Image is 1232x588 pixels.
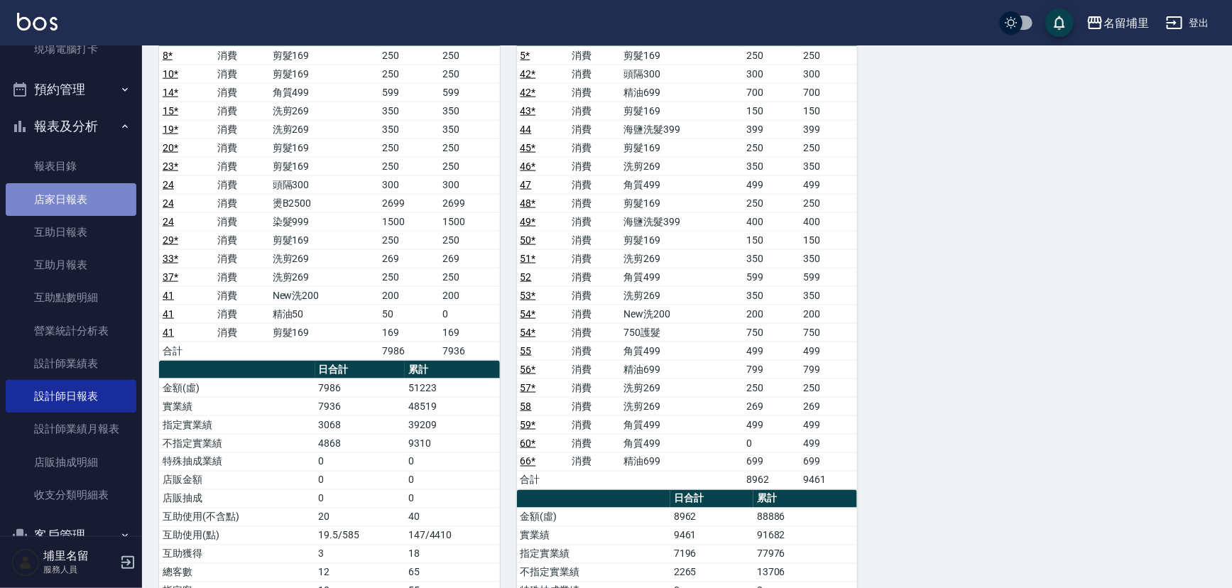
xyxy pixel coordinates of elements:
td: 250 [800,138,858,157]
td: 消費 [569,342,621,360]
td: 洗剪269 [269,249,378,268]
td: 700 [743,83,800,102]
td: 499 [743,415,800,434]
a: 41 [163,327,174,338]
table: a dense table [517,28,858,490]
td: 消費 [214,286,268,305]
td: 250 [378,65,439,83]
a: 41 [163,290,174,301]
td: 200 [800,305,858,323]
td: 消費 [214,46,268,65]
td: 剪髮169 [269,157,378,175]
td: 150 [800,102,858,120]
a: 24 [163,179,174,190]
td: 7936 [315,397,405,415]
td: 499 [800,342,858,360]
td: 200 [439,286,499,305]
a: 互助點數明細 [6,281,136,314]
td: 消費 [569,452,621,471]
td: 250 [439,46,499,65]
a: 店家日報表 [6,183,136,216]
td: 消費 [214,157,268,175]
td: 消費 [569,83,621,102]
td: 0 [315,489,405,508]
td: 洗剪269 [621,157,743,175]
td: New洗200 [269,286,378,305]
td: 300 [439,175,499,194]
td: 250 [439,268,499,286]
td: 799 [800,360,858,379]
td: 799 [743,360,800,379]
td: 店販金額 [159,471,315,489]
td: 169 [439,323,499,342]
td: 燙B2500 [269,194,378,212]
td: 7986 [315,379,405,397]
td: 海鹽洗髮399 [621,212,743,231]
td: 269 [439,249,499,268]
td: 3068 [315,415,405,434]
th: 累計 [405,361,500,379]
td: 18 [405,545,500,563]
td: 消費 [214,323,268,342]
td: 499 [743,342,800,360]
td: 消費 [569,415,621,434]
td: 精油699 [621,360,743,379]
td: 8962 [670,508,753,526]
td: 599 [800,268,858,286]
td: 洗剪269 [269,268,378,286]
td: 不指定實業績 [159,434,315,452]
td: 互助使用(點) [159,526,315,545]
td: 39209 [405,415,500,434]
td: 350 [378,120,439,138]
td: 399 [743,120,800,138]
td: 消費 [569,65,621,83]
td: 剪髮169 [269,65,378,83]
td: 2699 [439,194,499,212]
td: 250 [439,157,499,175]
td: 消費 [569,157,621,175]
td: 200 [378,286,439,305]
td: 40 [405,508,500,526]
td: 剪髮169 [621,102,743,120]
td: 250 [378,46,439,65]
td: 店販抽成 [159,489,315,508]
td: 0 [315,471,405,489]
td: 消費 [569,323,621,342]
td: 51223 [405,379,500,397]
td: 3 [315,545,405,563]
td: 消費 [214,249,268,268]
td: 1500 [439,212,499,231]
td: 0 [405,489,500,508]
td: 250 [378,231,439,249]
td: 0 [743,434,800,452]
td: 250 [800,46,858,65]
td: 499 [800,415,858,434]
td: 13706 [753,563,857,582]
button: 名留埔里 [1081,9,1155,38]
td: 250 [378,268,439,286]
td: 消費 [569,102,621,120]
td: 350 [743,286,800,305]
td: 剪髮169 [269,231,378,249]
td: 91682 [753,526,857,545]
td: 399 [800,120,858,138]
td: 不指定實業績 [517,563,670,582]
th: 日合計 [670,490,753,508]
td: 消費 [214,83,268,102]
td: 剪髮169 [621,231,743,249]
a: 58 [520,401,532,412]
td: 699 [800,452,858,471]
td: 269 [378,249,439,268]
td: 750 [743,323,800,342]
a: 44 [520,124,532,135]
a: 設計師業績表 [6,347,136,380]
a: 24 [163,197,174,209]
table: a dense table [159,28,500,361]
td: 200 [743,305,800,323]
td: 77976 [753,545,857,563]
a: 收支分類明細表 [6,479,136,511]
td: 250 [743,46,800,65]
td: 169 [378,323,439,342]
td: 消費 [214,231,268,249]
button: 預約管理 [6,71,136,108]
